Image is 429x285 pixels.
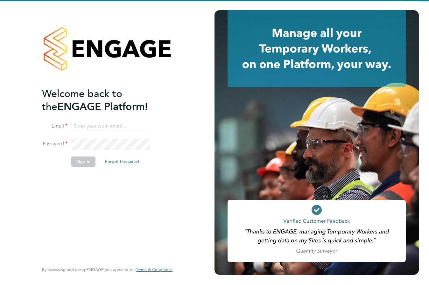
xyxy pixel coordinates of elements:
[42,87,166,113] h2: ENGAGE Platform!
[42,267,172,272] span: By accessing and using ENGAGE you agree to our
[42,141,67,147] label: Password
[71,121,150,132] input: Enter your work email...
[71,156,95,167] button: Sign In
[136,267,172,272] a: Terms & Conditions
[42,87,122,113] span: Welcome back to the
[100,156,144,167] button: Forgot Password
[42,123,67,129] label: Email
